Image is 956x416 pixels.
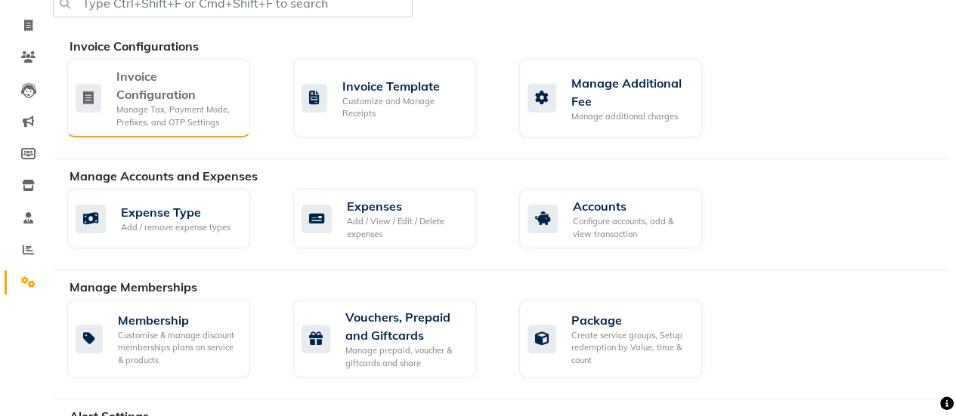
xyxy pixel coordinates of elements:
[519,300,722,377] a: PackageCreate service groups, Setup redemption by Value, time & count
[67,300,271,377] a: MembershipCustomise & manage discount memberships plans on service & products
[571,311,690,329] div: Package
[293,300,497,377] a: Vouchers, Prepaid and GiftcardsManage prepaid, voucher & giftcards and share
[121,203,230,221] div: Expense Type
[571,110,690,123] div: Manage additional charges
[67,189,271,248] a: Expense TypeAdd / remove expense types
[571,329,690,367] div: Create service groups, Setup redemption by Value, time & count
[345,344,464,369] div: Manage prepaid, voucher & giftcards and share
[519,189,722,248] a: AccountsConfigure accounts, add & view transaction
[293,59,497,137] a: Invoice TemplateCustomize and Manage Receipts
[116,67,238,103] div: Invoice Configuration
[121,221,230,234] div: Add / remove expense types
[293,189,497,248] a: ExpensesAdd / View / Edit / Delete expenses
[573,197,690,215] div: Accounts
[67,59,271,137] a: Invoice ConfigurationManage Tax, Payment Mode, Prefixes, and OTP Settings
[118,329,238,367] div: Customise & manage discount memberships plans on service & products
[519,59,722,137] a: Manage Additional FeeManage additional charges
[347,197,464,215] div: Expenses
[342,95,464,120] div: Customize and Manage Receipts
[116,103,238,128] div: Manage Tax, Payment Mode, Prefixes, and OTP Settings
[573,215,690,240] div: Configure accounts, add & view transaction
[118,311,238,329] div: Membership
[345,308,464,344] div: Vouchers, Prepaid and Giftcards
[571,74,690,110] div: Manage Additional Fee
[347,215,464,240] div: Add / View / Edit / Delete expenses
[342,77,464,95] div: Invoice Template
